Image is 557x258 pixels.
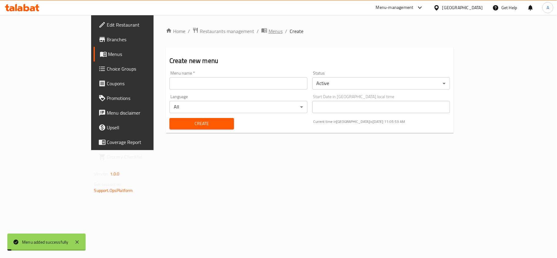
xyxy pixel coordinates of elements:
span: Get support on: [94,180,122,188]
span: Grocery Checklist [107,153,179,160]
span: Restaurants management [200,28,254,35]
span: Menus [269,28,283,35]
span: Coverage Report [107,138,179,146]
a: Grocery Checklist [94,149,184,164]
span: Menu disclaimer [107,109,179,116]
a: Menus [94,47,184,61]
div: [GEOGRAPHIC_DATA] [442,4,483,11]
span: Create [290,28,303,35]
a: Branches [94,32,184,47]
a: Promotions [94,91,184,105]
h2: Create new menu [169,56,450,65]
a: Support.OpsPlatform [94,186,133,194]
button: Create [169,118,234,129]
a: Edit Restaurant [94,17,184,32]
li: / [285,28,287,35]
a: Menus [261,27,283,35]
li: / [257,28,259,35]
span: A [547,4,549,11]
a: Upsell [94,120,184,135]
p: Current time in [GEOGRAPHIC_DATA] is [DATE] 11:05:53 AM [314,119,450,124]
a: Choice Groups [94,61,184,76]
span: 1.0.0 [110,170,120,178]
span: Upsell [107,124,179,131]
a: Coverage Report [94,135,184,149]
span: Edit Restaurant [107,21,179,28]
div: Menu added successfully [22,239,69,245]
span: Promotions [107,94,179,102]
input: Please enter Menu name [169,77,307,90]
div: Menu-management [376,4,414,11]
nav: breadcrumb [166,27,454,35]
li: / [188,28,190,35]
div: All [169,101,307,113]
span: Create [174,120,229,127]
span: Choice Groups [107,65,179,72]
a: Restaurants management [192,27,254,35]
span: Menus [108,50,179,58]
span: Version: [94,170,109,178]
span: Coupons [107,80,179,87]
div: Active [312,77,450,90]
span: Branches [107,36,179,43]
a: Menu disclaimer [94,105,184,120]
a: Coupons [94,76,184,91]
